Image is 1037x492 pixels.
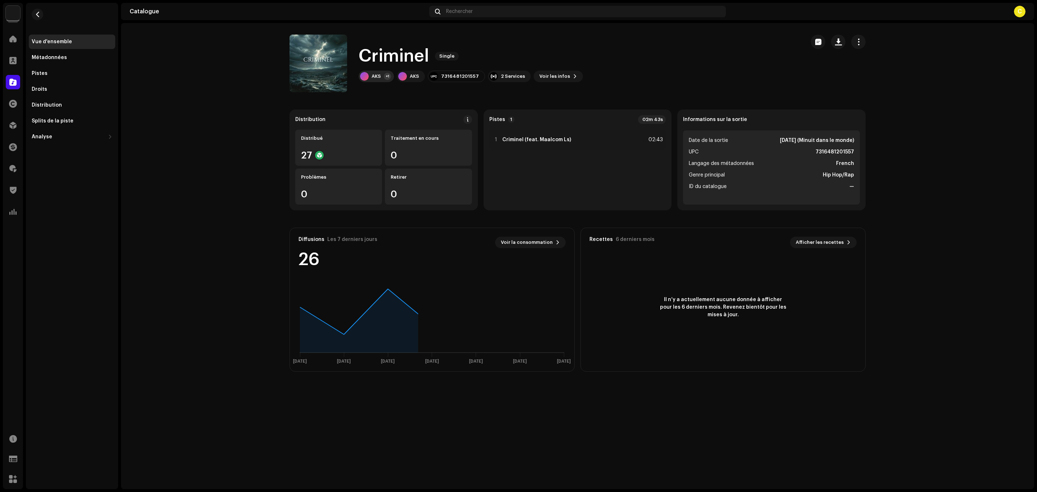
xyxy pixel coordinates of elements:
div: Droits [32,86,47,92]
div: Distribution [295,117,326,122]
text: [DATE] [557,359,571,364]
div: AKS [410,73,419,79]
span: Langage des métadonnées [689,159,754,168]
button: Voir les infos [534,71,583,82]
span: Voir la consommation [501,235,553,250]
div: Les 7 derniers jours [327,237,377,242]
strong: French [836,159,854,168]
div: 02:43 [647,135,663,144]
strong: [DATE] (Minuit dans le monde) [780,136,854,145]
div: Retirer [391,174,466,180]
div: Métadonnées [32,55,67,61]
div: Pistes [32,71,48,76]
span: Genre principal [689,171,725,179]
div: Traitement en cours [391,135,466,141]
re-m-nav-item: Splits de la piste [29,114,115,128]
text: [DATE] [513,359,527,364]
re-m-nav-item: Pistes [29,66,115,81]
span: Voir les infos [539,69,570,84]
strong: Pistes [489,117,505,122]
p-badge: 1 [508,116,515,123]
re-m-nav-item: Vue d'ensemble [29,35,115,49]
div: Distribution [32,102,62,108]
text: [DATE] [381,359,395,364]
div: 02m 43s [638,115,666,124]
div: AKS [372,73,381,79]
div: Recettes [589,237,613,242]
div: 2 Services [501,73,525,79]
text: [DATE] [337,359,351,364]
text: [DATE] [469,359,483,364]
h1: Criminel [359,45,429,68]
span: Afficher les recettes [796,235,844,250]
span: Rechercher [446,9,473,14]
re-m-nav-item: Droits [29,82,115,97]
button: Afficher les recettes [790,237,857,248]
strong: Hip Hop/Rap [823,171,854,179]
div: Analyse [32,134,52,140]
re-m-nav-item: Métadonnées [29,50,115,65]
re-m-nav-item: Distribution [29,98,115,112]
button: Voir la consommation [495,237,566,248]
strong: — [849,182,854,191]
div: Distribué [301,135,376,141]
div: 6 derniers mois [616,237,655,242]
re-m-nav-dropdown: Analyse [29,130,115,144]
span: ID du catalogue [689,182,727,191]
text: [DATE] [293,359,307,364]
strong: 7316481201557 [816,148,854,156]
div: 7316481201557 [441,73,479,79]
div: +1 [384,73,391,80]
span: Single [435,52,459,61]
span: Il n’y a actuellement aucune donnée à afficher pour les 6 derniers mois. Revenez bientôt pour les... [658,296,788,319]
span: UPC [689,148,699,156]
strong: Informations sur la sortie [683,117,747,122]
span: Date de la sortie [689,136,728,145]
div: Catalogue [130,9,426,14]
div: Problèmes [301,174,376,180]
img: f495c034-4d45-4e7e-8f6f-2f391806222c [6,6,20,20]
div: Splits de la piste [32,118,73,124]
text: [DATE] [425,359,439,364]
strong: Criminel (feat. Maalcom Ls) [502,137,571,143]
div: C [1014,6,1025,17]
div: Diffusions [298,237,324,242]
div: Vue d'ensemble [32,39,72,45]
